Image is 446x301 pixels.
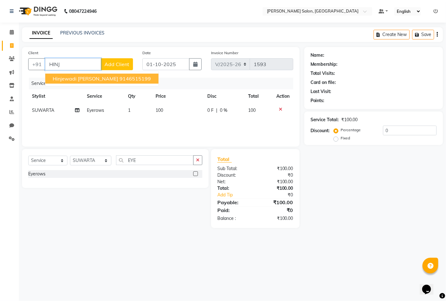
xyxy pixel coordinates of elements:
[255,185,298,192] div: ₹100.00
[207,107,214,114] span: 0 F
[311,127,330,134] div: Discount:
[16,3,59,20] img: logo
[255,165,298,172] div: ₹100.00
[273,89,293,103] th: Action
[213,192,263,198] a: Add Tip
[142,50,151,56] label: Date
[53,75,118,82] span: hinjewadi [PERSON_NAME]
[101,58,133,70] button: Add Client
[116,155,194,165] input: Search or Scan
[311,79,336,86] div: Card on file:
[311,88,332,95] div: Last Visit:
[255,172,298,179] div: ₹0
[28,89,83,103] th: Stylist
[45,58,101,70] input: Search by Name/Mobile/Email/Code
[341,127,361,133] label: Percentage
[204,89,244,103] th: Disc
[213,199,255,206] div: Payable:
[248,107,256,113] span: 100
[29,78,298,89] div: Services
[311,61,338,68] div: Membership:
[29,28,53,39] a: INVOICE
[420,276,440,295] iframe: chat widget
[83,89,124,103] th: Service
[244,89,273,103] th: Total
[32,107,54,113] span: SUWARTA
[69,3,97,20] b: 08047224946
[104,61,129,67] span: Add Client
[213,172,255,179] div: Discount:
[87,107,104,113] span: Eyerows
[311,97,325,104] div: Points:
[255,199,298,206] div: ₹100.00
[311,52,325,59] div: Name:
[60,30,104,36] a: PREVIOUS INVOICES
[311,117,339,123] div: Service Total:
[262,192,298,198] div: ₹0
[213,179,255,185] div: Net:
[128,107,130,113] span: 1
[341,135,350,141] label: Fixed
[255,215,298,222] div: ₹100.00
[213,206,255,214] div: Paid:
[213,185,255,192] div: Total:
[216,107,217,114] span: |
[374,30,410,39] button: Create New
[311,70,335,77] div: Total Visits:
[156,107,163,113] span: 100
[342,117,358,123] div: ₹100.00
[28,50,38,56] label: Client
[255,206,298,214] div: ₹0
[119,75,151,82] ngb-highlight: 9146515199
[28,171,45,177] div: Eyerows
[255,179,298,185] div: ₹100.00
[217,156,232,163] span: Total
[28,58,46,70] button: +91
[412,30,434,39] button: Save
[213,165,255,172] div: Sub Total:
[124,89,152,103] th: Qty
[220,107,227,114] span: 0 %
[213,215,255,222] div: Balance :
[211,50,238,56] label: Invoice Number
[152,89,204,103] th: Price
